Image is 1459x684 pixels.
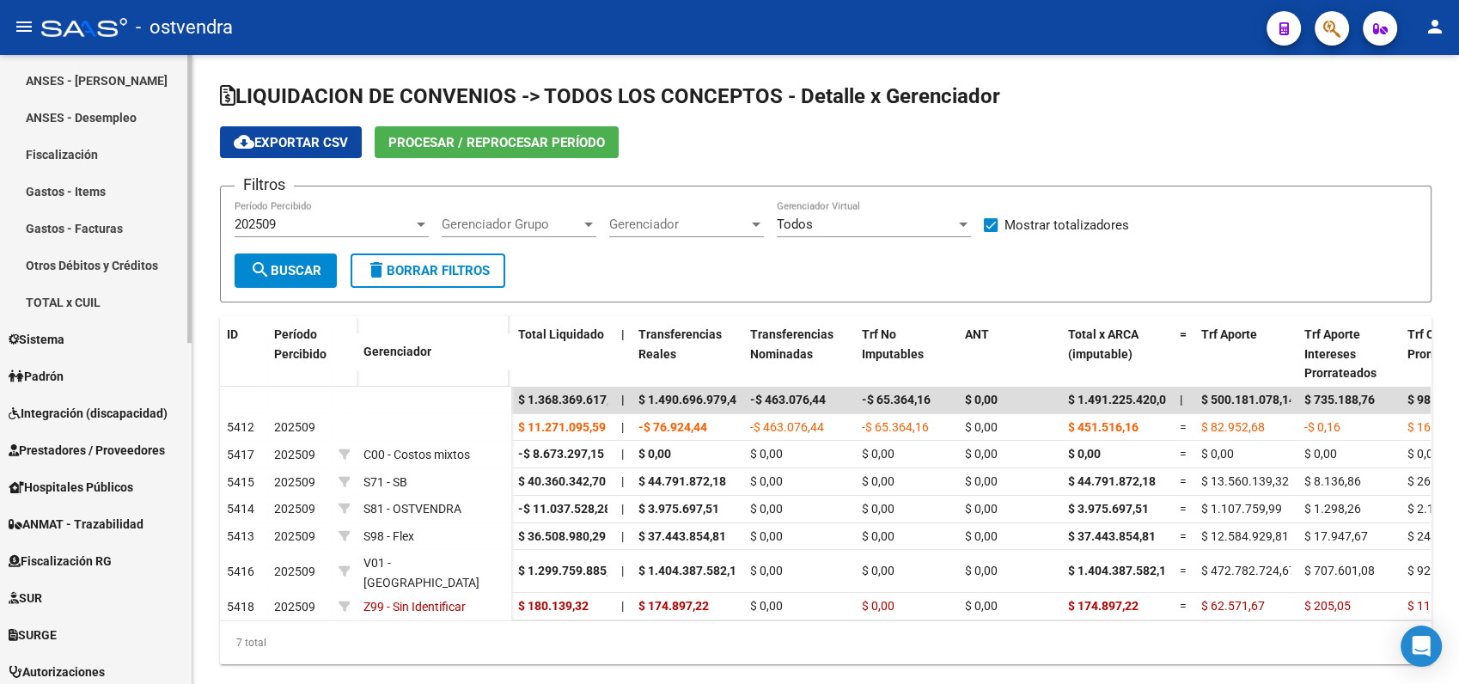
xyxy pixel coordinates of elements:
span: $ 0,00 [862,564,894,577]
span: Fiscalización RG [9,552,112,571]
span: $ 1.404.387.582,19 [1068,564,1173,577]
span: $ 0,00 [638,447,671,461]
span: $ 17.947,67 [1304,529,1368,543]
span: S71 - SB [363,475,407,489]
span: | [621,327,625,341]
datatable-header-cell: ID [220,316,267,388]
span: $ 1.368.369.617,83 [518,393,623,406]
span: Autorizaciones [9,663,105,681]
span: 202509 [274,502,315,516]
span: Trf Aporte [1201,327,1257,341]
span: Integración (discapacidad) [9,404,168,423]
datatable-header-cell: Transferencias Reales [632,316,743,392]
span: $ 0,00 [965,393,998,406]
span: Gerenciador Grupo [442,217,581,232]
datatable-header-cell: = [1173,316,1194,392]
span: C00 - Costos mixtos [363,448,470,461]
span: $ 8.136,86 [1304,474,1361,488]
span: | [1180,393,1183,406]
span: Trf Aporte Intereses Prorrateados [1304,327,1377,381]
span: 202509 [274,448,315,461]
span: $ 0,00 [862,529,894,543]
span: $ 735.188,76 [1304,393,1375,406]
span: $ 1.298,26 [1304,502,1361,516]
span: $ 13.560.139,32 [1201,474,1289,488]
span: | [621,474,624,488]
span: $ 472.782.724,67 [1201,564,1296,577]
span: 5417 [227,448,254,461]
span: $ 1.491.225.420,07 [1068,393,1173,406]
span: $ 0,00 [862,447,894,461]
datatable-header-cell: Trf Aporte [1194,316,1297,392]
span: $ 82.952,68 [1201,420,1265,434]
datatable-header-cell: Trf No Imputables [855,316,958,392]
span: 202509 [274,600,315,614]
span: $ 0,00 [750,502,783,516]
datatable-header-cell: Trf Aporte Intereses Prorrateados [1297,316,1401,392]
button: Procesar / Reprocesar período [375,126,619,158]
span: | [621,420,624,434]
button: Borrar Filtros [351,253,505,288]
span: Padrón [9,367,64,386]
span: $ 451.516,16 [1068,420,1139,434]
span: Transferencias Reales [638,327,722,361]
span: = [1180,447,1187,461]
span: $ 0,00 [965,420,998,434]
span: -$ 8.673.297,15 [518,447,604,461]
span: $ 44.791.872,18 [638,474,726,488]
span: | [621,447,624,461]
span: Período Percibido [274,327,327,361]
span: $ 0,00 [965,599,998,613]
span: V01 - [GEOGRAPHIC_DATA] [363,556,479,589]
span: $ 0,00 [750,474,783,488]
span: | [621,393,625,406]
span: $ 0,00 [965,447,998,461]
span: $ 1.404.387.582,19 [638,564,743,577]
span: $ 1.299.759.885,36 [518,564,623,577]
span: Prestadores / Proveedores [9,441,165,460]
span: $ 3.975.697,51 [638,502,719,516]
span: -$ 463.076,44 [750,393,826,406]
span: = [1180,327,1187,341]
span: $ 37.443.854,81 [638,529,726,543]
datatable-header-cell: Total Liquidado [511,316,614,392]
span: | [621,599,624,613]
span: Transferencias Nominadas [750,327,833,361]
span: Trf No Imputables [862,327,924,361]
mat-icon: menu [14,16,34,37]
span: LIQUIDACION DE CONVENIOS -> TODOS LOS CONCEPTOS - Detalle x Gerenciador [220,84,1000,108]
span: = [1180,420,1187,434]
span: = [1180,529,1187,543]
span: SURGE [9,626,57,644]
mat-icon: delete [366,260,387,280]
span: $ 500.181.078,14 [1201,393,1296,406]
span: -$ 463.076,44 [750,420,824,434]
mat-icon: search [250,260,271,280]
span: Total Liquidado [518,327,604,341]
span: ANMAT - Trazabilidad [9,515,143,534]
span: - ostvendra [136,9,233,46]
span: $ 11.271.095,59 [518,420,606,434]
span: 5415 [227,475,254,489]
span: Total x ARCA (imputable) [1068,327,1139,361]
span: = [1180,599,1187,613]
span: $ 37.443.854,81 [1068,529,1156,543]
span: -$ 0,16 [1304,420,1340,434]
span: Procesar / Reprocesar período [388,135,605,150]
span: $ 0,00 [862,599,894,613]
span: -$ 11.037.528,28 [518,502,611,516]
mat-icon: person [1425,16,1445,37]
span: $ 0,00 [965,502,998,516]
span: $ 0,00 [1201,447,1234,461]
span: -$ 65.364,16 [862,420,929,434]
span: = [1180,564,1187,577]
span: ANT [965,327,989,341]
button: Exportar CSV [220,126,362,158]
span: $ 180.139,32 [518,599,589,613]
span: $ 0,00 [750,529,783,543]
span: Gerenciador [363,345,431,358]
span: Buscar [250,263,321,278]
span: $ 0,00 [1304,447,1337,461]
span: 202509 [274,475,315,489]
span: $ 205,05 [1304,599,1351,613]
